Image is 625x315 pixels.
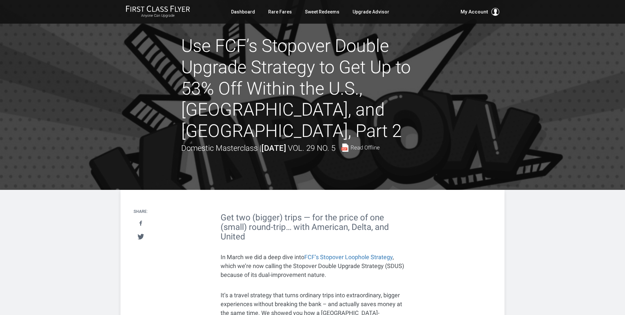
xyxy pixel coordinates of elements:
h1: Use FCF’s Stopover Double Upgrade Strategy to Get Up to 53% Off Within the U.S., [GEOGRAPHIC_DATA... [181,35,444,142]
strong: [DATE] [261,144,286,153]
small: Anyone Can Upgrade [126,13,190,18]
h2: Get two (bigger) trips — for the price of one (small) round-trip… with American, Delta, and United [221,213,404,241]
img: First Class Flyer [126,5,190,12]
a: Rare Fares [268,6,292,18]
a: Upgrade Advisor [353,6,389,18]
a: Tweet [134,231,147,243]
p: In March we did a deep dive into , which we’re now calling the Stopover Double Upgrade Strategy (... [221,253,404,279]
a: First Class FlyerAnyone Can Upgrade [126,5,190,18]
span: Read Offline [351,145,380,150]
a: FCF’s Stopover Loophole Strategy [304,254,393,260]
a: Sweet Redeems [305,6,339,18]
a: Share [134,217,147,230]
a: Dashboard [231,6,255,18]
button: My Account [461,8,499,16]
span: My Account [461,8,488,16]
h4: Share: [134,210,148,214]
a: Read Offline [341,144,380,152]
span: Vol. 29 No. 5 [288,144,335,153]
img: pdf-file.svg [341,144,349,152]
div: Domestic Masterclass | [181,142,380,154]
